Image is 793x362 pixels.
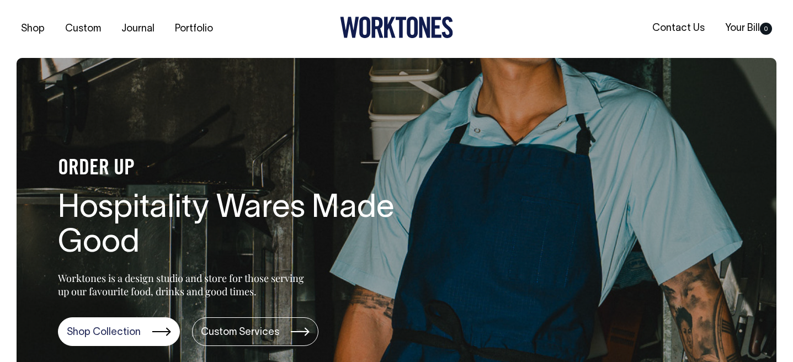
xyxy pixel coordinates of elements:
p: Worktones is a design studio and store for those serving up our favourite food, drinks and good t... [58,271,309,298]
a: Custom [61,20,105,38]
span: 0 [760,23,772,35]
h1: Hospitality Wares Made Good [58,191,411,262]
a: Contact Us [648,19,709,38]
h4: ORDER UP [58,157,411,180]
a: Custom Services [192,317,318,346]
a: Shop Collection [58,317,180,346]
a: Portfolio [171,20,217,38]
a: Shop [17,20,49,38]
a: Your Bill0 [721,19,776,38]
a: Journal [117,20,159,38]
